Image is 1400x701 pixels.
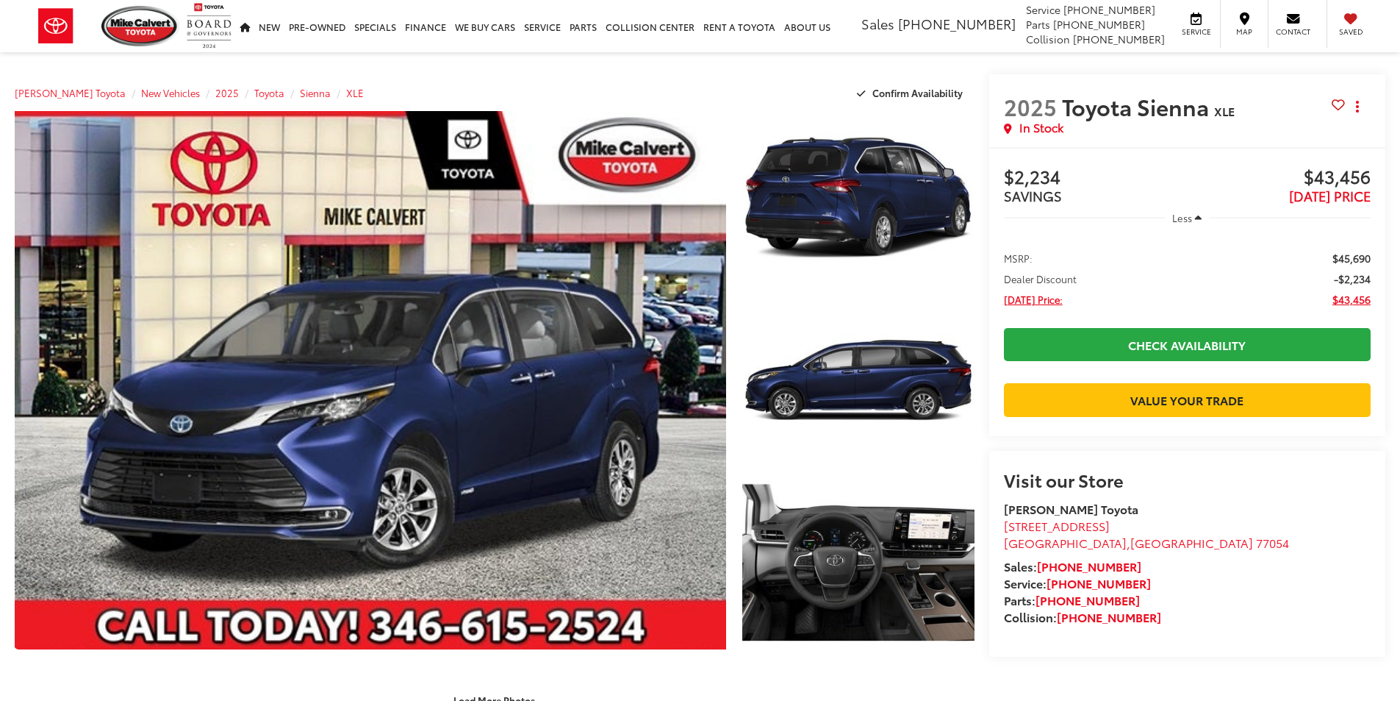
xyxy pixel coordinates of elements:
[1004,167,1188,189] span: $2,234
[346,86,364,99] a: XLE
[1334,271,1371,286] span: -$2,234
[254,86,284,99] a: Toyota
[300,86,331,99] a: Sienna
[1004,534,1127,551] span: [GEOGRAPHIC_DATA]
[1345,93,1371,119] button: Actions
[1026,32,1070,46] span: Collision
[1256,534,1289,551] span: 77054
[1332,251,1371,266] span: $45,690
[1053,17,1145,32] span: [PHONE_NUMBER]
[1004,517,1289,551] a: [STREET_ADDRESS] [GEOGRAPHIC_DATA],[GEOGRAPHIC_DATA] 77054
[101,6,179,46] img: Mike Calvert Toyota
[1335,26,1367,37] span: Saved
[1356,101,1359,113] span: dropdown dots
[861,14,894,33] span: Sales
[849,80,974,106] button: Confirm Availability
[7,108,733,652] img: 2025 Toyota Sienna XLE
[1057,608,1161,625] a: [PHONE_NUMBER]
[1165,204,1209,231] button: Less
[1026,2,1060,17] span: Service
[1004,608,1161,625] strong: Collision:
[739,474,976,652] img: 2025 Toyota Sienna XLE
[1004,591,1140,608] strong: Parts:
[1004,558,1141,574] strong: Sales:
[141,86,200,99] a: New Vehicles
[1004,383,1371,416] a: Value Your Trade
[742,293,974,468] a: Expand Photo 2
[1172,211,1192,224] span: Less
[1047,574,1151,591] a: [PHONE_NUMBER]
[1228,26,1260,37] span: Map
[1035,591,1140,608] a: [PHONE_NUMBER]
[1276,26,1310,37] span: Contact
[1187,167,1371,189] span: $43,456
[739,109,976,287] img: 2025 Toyota Sienna XLE
[1004,470,1371,489] h2: Visit our Store
[872,86,963,99] span: Confirm Availability
[1062,90,1214,122] span: Toyota Sienna
[1180,26,1213,37] span: Service
[215,86,239,99] a: 2025
[1073,32,1165,46] span: [PHONE_NUMBER]
[1289,186,1371,205] span: [DATE] PRICE
[1004,251,1033,266] span: MSRP:
[1004,574,1151,591] strong: Service:
[15,86,126,99] a: [PERSON_NAME] Toyota
[1004,500,1138,517] strong: [PERSON_NAME] Toyota
[1004,90,1057,122] span: 2025
[1214,102,1235,119] span: XLE
[1004,534,1289,551] span: ,
[898,14,1016,33] span: [PHONE_NUMBER]
[1130,534,1253,551] span: [GEOGRAPHIC_DATA]
[1004,186,1062,205] span: SAVINGS
[1063,2,1155,17] span: [PHONE_NUMBER]
[1004,292,1063,307] span: [DATE] Price:
[1004,271,1077,286] span: Dealer Discount
[742,476,974,650] a: Expand Photo 3
[1004,517,1110,534] span: [STREET_ADDRESS]
[1026,17,1050,32] span: Parts
[742,111,974,285] a: Expand Photo 1
[1332,292,1371,307] span: $43,456
[1037,558,1141,574] a: [PHONE_NUMBER]
[15,111,726,650] a: Expand Photo 0
[1004,328,1371,361] a: Check Availability
[1019,119,1063,136] span: In Stock
[739,291,976,469] img: 2025 Toyota Sienna XLE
